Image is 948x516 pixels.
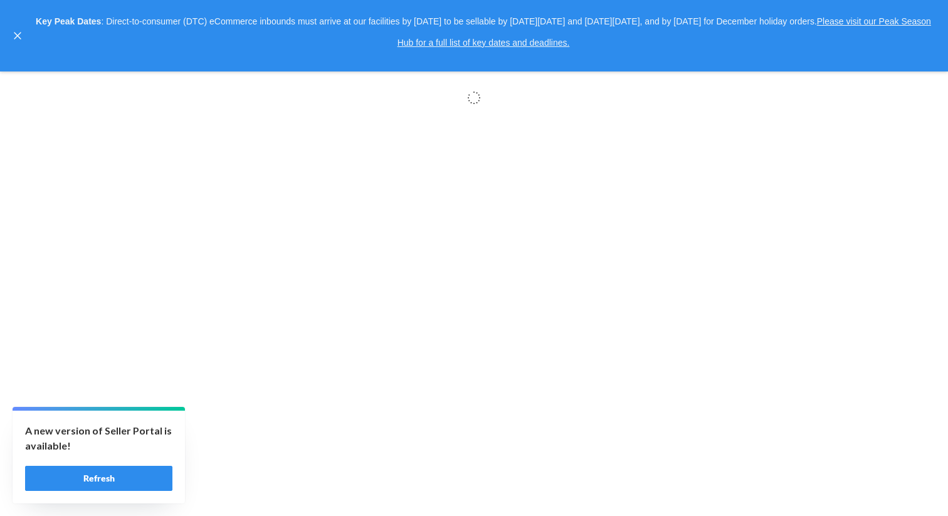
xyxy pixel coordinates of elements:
[25,423,172,453] p: A new version of Seller Portal is available!
[25,466,172,491] button: Refresh
[30,11,937,53] p: : Direct-to-consumer (DTC) eCommerce inbounds must arrive at our facilities by [DATE] to be sella...
[11,29,24,42] button: close,
[36,16,101,26] strong: Key Peak Dates
[398,16,931,48] a: Please visit our Peak Season Hub for a full list of key dates and deadlines.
